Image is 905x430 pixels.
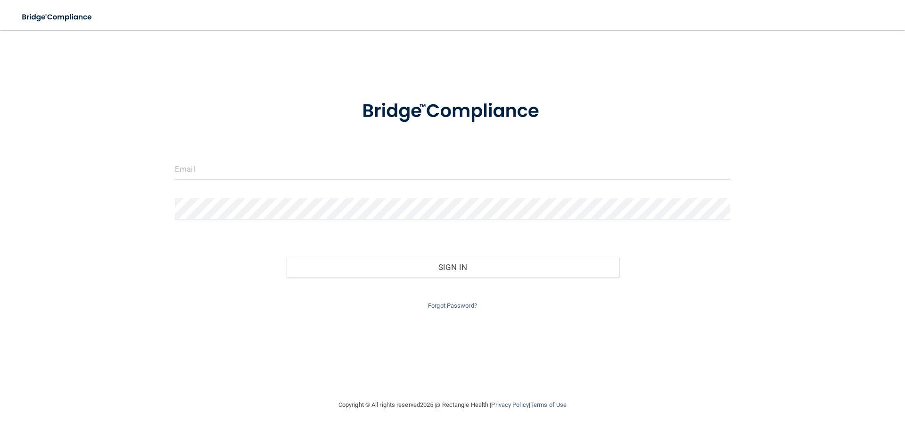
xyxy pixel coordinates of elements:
[343,87,562,136] img: bridge_compliance_login_screen.278c3ca4.svg
[530,401,567,408] a: Terms of Use
[742,363,894,401] iframe: Drift Widget Chat Controller
[14,8,101,27] img: bridge_compliance_login_screen.278c3ca4.svg
[491,401,528,408] a: Privacy Policy
[428,302,477,309] a: Forgot Password?
[175,159,730,180] input: Email
[286,257,619,278] button: Sign In
[280,390,625,420] div: Copyright © All rights reserved 2025 @ Rectangle Health | |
